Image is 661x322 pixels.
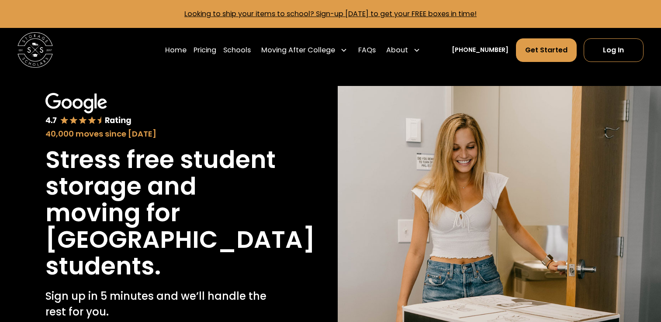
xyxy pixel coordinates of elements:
[45,253,161,280] h1: students.
[184,9,477,19] a: Looking to ship your items to school? Sign-up [DATE] to get your FREE boxes in time!
[358,38,376,62] a: FAQs
[45,147,278,226] h1: Stress free student storage and moving for
[45,288,278,320] p: Sign up in 5 minutes and we’ll handle the rest for you.
[165,38,187,62] a: Home
[194,38,216,62] a: Pricing
[516,38,577,62] a: Get Started
[17,32,53,68] img: Storage Scholars main logo
[452,45,509,55] a: [PHONE_NUMBER]
[383,38,424,62] div: About
[223,38,251,62] a: Schools
[584,38,644,62] a: Log In
[45,128,278,140] div: 40,000 moves since [DATE]
[261,45,335,55] div: Moving After College
[386,45,408,55] div: About
[45,93,132,126] img: Google 4.7 star rating
[258,38,351,62] div: Moving After College
[45,226,315,253] h1: [GEOGRAPHIC_DATA]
